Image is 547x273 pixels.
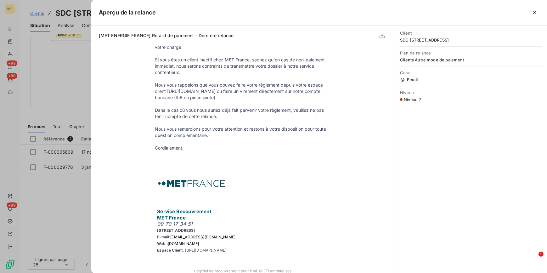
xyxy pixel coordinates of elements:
span: 1 [539,252,544,257]
p: Nous vous remercions pour votre attention et restons à votre disposition pour toute question comp... [155,126,331,139]
a: [EMAIL_ADDRESS][DOMAIN_NAME] [170,235,235,239]
iframe: Intercom live chat [526,252,541,267]
span: Espace Client: [157,248,226,253]
span: [STREET_ADDRESS] [157,228,195,233]
span: [MET ENERGIE FRANCE] Retard de paiement - Dernière relance [99,33,234,38]
span: Clients Autre mode de paiement [400,57,542,62]
span: E-mail: [157,235,170,239]
span: SDC [STREET_ADDRESS] [400,37,542,43]
p: Nous vous rappelons que vous pouvez faire votre règlement depuis votre espace client [URL][DOMAIN... [155,82,331,101]
p: Dans le cas où vous nous auriez déjà fait parvenir votre règlement, veuillez ne pas tenir compte ... [155,107,331,120]
a: [DOMAIN_NAME] [168,241,199,246]
span: Email [400,77,542,82]
span: [DOMAIN_NAME] [168,241,199,246]
span: Plan de relance [400,50,542,55]
span: Service Recouvrement MET France [157,208,211,221]
span: [URL][DOMAIN_NAME] [185,248,227,253]
p: Si vous êtes un client inactif chez MET France, sachez qu'en cas de non-paiement immédiat, nous s... [155,57,331,76]
p: Cordialement, [155,145,331,151]
span: 09 70 17 34 51 [157,221,193,227]
span: Web : [157,241,168,246]
span: Client [400,31,542,36]
h5: Aperçu de la relance [99,8,156,17]
span: Niveau 7 [404,97,421,102]
span: Niveau [400,90,542,95]
span: Canal [400,70,542,75]
a: [URL][DOMAIN_NAME] [184,248,226,253]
